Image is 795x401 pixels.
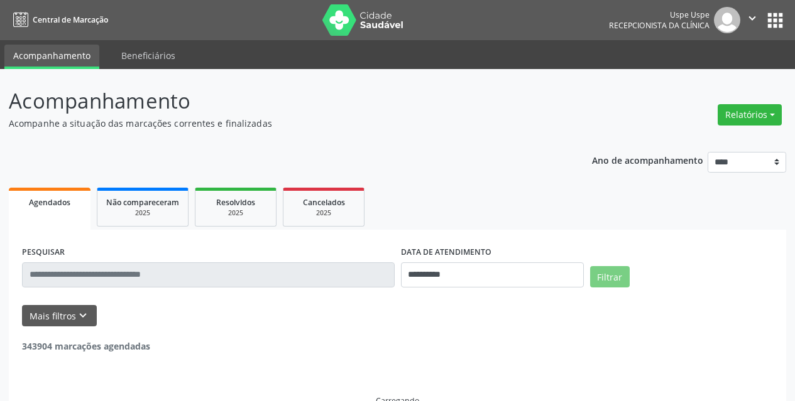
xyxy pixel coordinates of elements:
a: Acompanhamento [4,45,99,69]
div: 2025 [292,208,355,218]
i:  [745,11,759,25]
div: Uspe Uspe [609,9,710,20]
label: DATA DE ATENDIMENTO [401,243,491,262]
button: apps [764,9,786,31]
p: Ano de acompanhamento [592,152,703,168]
a: Beneficiários [112,45,184,67]
button: Mais filtroskeyboard_arrow_down [22,305,97,327]
button: Filtrar [590,266,630,287]
p: Acompanhamento [9,85,553,117]
div: 2025 [204,208,267,218]
span: Recepcionista da clínica [609,20,710,31]
span: Não compareceram [106,197,179,208]
a: Central de Marcação [9,9,108,30]
i: keyboard_arrow_down [76,309,90,323]
strong: 343904 marcações agendadas [22,340,150,352]
p: Acompanhe a situação das marcações correntes e finalizadas [9,117,553,130]
label: PESQUISAR [22,243,65,262]
span: Agendados [29,197,70,208]
span: Resolvidos [216,197,255,208]
button: Relatórios [718,104,782,126]
span: Central de Marcação [33,14,108,25]
div: 2025 [106,208,179,218]
button:  [740,7,764,33]
span: Cancelados [303,197,345,208]
img: img [714,7,740,33]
